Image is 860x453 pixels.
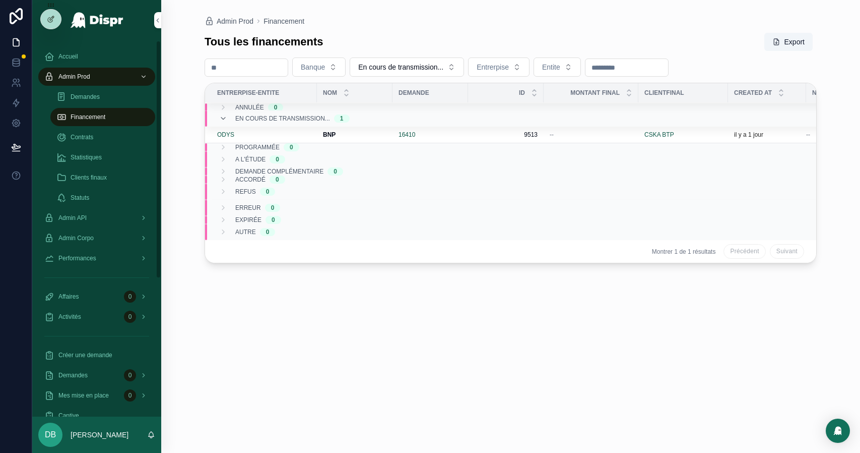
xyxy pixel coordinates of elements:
[217,16,253,26] span: Admin Prod
[38,346,155,364] a: Créer une demande
[334,167,337,176] div: 0
[276,176,279,184] div: 0
[50,189,155,207] a: Statuts
[550,131,554,139] span: --
[71,113,105,121] span: Financement
[263,16,304,26] a: Financement
[50,148,155,166] a: Statistiques
[71,194,89,202] span: Statuts
[124,369,136,381] div: 0
[217,131,234,139] a: ODYS
[323,131,336,138] strong: BNP
[58,52,78,61] span: Accueil
[235,143,280,151] span: Programmée
[358,62,443,72] span: En cours de transmission...
[292,58,346,77] button: Select Button
[58,293,79,301] span: Affaires
[235,155,266,163] span: A l'étude
[217,131,311,139] a: ODYS
[32,40,161,417] div: scrollable content
[764,33,813,51] button: Export
[271,204,275,212] div: 0
[71,174,107,182] span: Clients finaux
[235,204,261,212] span: Erreur
[477,62,509,72] span: Entrerpise
[71,153,102,161] span: Statistiques
[266,228,270,236] div: 0
[71,133,93,141] span: Contrats
[50,108,155,126] a: Financement
[38,249,155,267] a: Performances
[58,313,81,321] span: Activités
[272,216,275,224] div: 0
[205,16,253,26] a: Admin Prod
[205,34,323,50] h1: Tous les financements
[542,62,560,72] span: Entite
[644,89,684,97] span: ClientFinal
[124,311,136,323] div: 0
[58,73,90,81] span: Admin Prod
[58,391,109,400] span: Mes mise en place
[38,308,155,326] a: Activités0
[124,291,136,303] div: 0
[468,58,530,77] button: Select Button
[235,228,256,236] span: Autre
[38,68,155,86] a: Admin Prod
[301,62,325,72] span: Banque
[71,430,128,440] p: [PERSON_NAME]
[570,89,620,97] span: Montant final
[474,131,538,139] a: 9513
[58,254,96,262] span: Performances
[534,58,581,77] button: Select Button
[38,288,155,306] a: Affaires0
[50,128,155,146] a: Contrats
[235,115,330,123] span: En cours de transmission...
[399,89,429,97] span: Demande
[399,131,415,139] a: 16410
[235,167,323,176] span: Demande complémentaire
[235,103,264,111] span: Annulée
[38,229,155,247] a: Admin Corpo
[50,168,155,187] a: Clients finaux
[323,89,337,97] span: Nom
[58,412,79,420] span: Captive
[58,234,94,242] span: Admin Corpo
[274,103,278,111] div: 0
[70,12,124,28] img: App logo
[71,93,100,101] span: Demandes
[519,89,525,97] span: Id
[323,131,386,139] a: BNP
[266,188,270,196] div: 0
[644,131,674,139] a: CSKA BTP
[806,131,810,139] span: --
[50,88,155,106] a: Demandes
[38,366,155,384] a: Demandes0
[734,89,772,97] span: Created at
[235,176,266,184] span: Accordé
[217,89,279,97] span: Entrerpise-Entite
[124,389,136,402] div: 0
[235,216,261,224] span: Expirée
[235,188,256,196] span: Refus
[652,248,716,256] span: Montrer 1 de 1 résultats
[290,143,293,151] div: 0
[58,351,112,359] span: Créer une demande
[644,131,722,139] a: CSKA BTP
[399,131,462,139] a: 16410
[38,407,155,425] a: Captive
[350,58,464,77] button: Select Button
[38,386,155,405] a: Mes mise en place0
[826,419,850,443] div: Open Intercom Messenger
[58,214,87,222] span: Admin API
[58,371,88,379] span: Demandes
[276,155,279,163] div: 0
[550,131,632,139] a: --
[734,131,763,139] p: il y a 1 jour
[734,131,800,139] a: il y a 1 jour
[340,115,344,123] div: 1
